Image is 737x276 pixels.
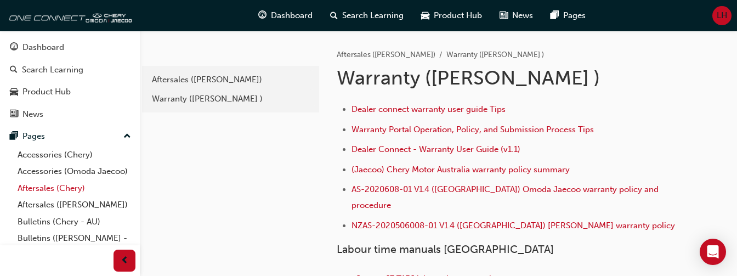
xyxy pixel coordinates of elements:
[271,9,313,22] span: Dashboard
[4,35,135,126] button: DashboardSearch LearningProduct HubNews
[123,129,131,144] span: up-icon
[352,104,506,114] a: Dealer connect warranty user guide Tips
[717,9,727,22] span: LH
[330,9,338,22] span: search-icon
[321,4,412,27] a: search-iconSearch Learning
[446,49,544,61] li: Warranty ([PERSON_NAME] )
[421,9,429,22] span: car-icon
[4,126,135,147] button: Pages
[337,243,554,256] span: Labour time manuals [GEOGRAPHIC_DATA]
[700,239,726,265] div: Open Intercom Messenger
[152,74,309,86] div: Aftersales ([PERSON_NAME])
[10,110,18,120] span: news-icon
[13,180,135,197] a: Aftersales (Chery)
[22,41,64,54] div: Dashboard
[4,37,135,58] a: Dashboard
[352,184,661,210] a: AS-2020608-01 V1.4 ([GEOGRAPHIC_DATA]) Omoda Jaecoo warranty policy and procedure
[13,163,135,180] a: Accessories (Omoda Jaecoo)
[13,230,135,259] a: Bulletins ([PERSON_NAME] - AU)
[146,89,315,109] a: Warranty ([PERSON_NAME] )
[13,196,135,213] a: Aftersales ([PERSON_NAME])
[10,132,18,142] span: pages-icon
[491,4,542,27] a: news-iconNews
[13,147,135,164] a: Accessories (Chery)
[22,108,43,121] div: News
[512,9,533,22] span: News
[352,165,570,174] a: (Jaecoo) Chery Motor Australia warranty policy summary
[542,4,594,27] a: pages-iconPages
[10,65,18,75] span: search-icon
[712,6,732,25] button: LH
[5,4,132,26] img: oneconnect
[10,87,18,97] span: car-icon
[352,221,675,230] a: NZAS-2020506008-01 V1.4 ([GEOGRAPHIC_DATA]) [PERSON_NAME] warranty policy
[121,254,129,268] span: prev-icon
[22,86,71,98] div: Product Hub
[563,9,586,22] span: Pages
[4,60,135,80] a: Search Learning
[412,4,491,27] a: car-iconProduct Hub
[551,9,559,22] span: pages-icon
[13,213,135,230] a: Bulletins (Chery - AU)
[152,93,309,105] div: Warranty ([PERSON_NAME] )
[250,4,321,27] a: guage-iconDashboard
[146,70,315,89] a: Aftersales ([PERSON_NAME])
[500,9,508,22] span: news-icon
[10,43,18,53] span: guage-icon
[337,66,654,90] h1: Warranty ([PERSON_NAME] )
[352,125,594,134] a: Warranty Portal Operation, Policy, and Submission Process Tips
[4,82,135,102] a: Product Hub
[22,64,83,76] div: Search Learning
[337,50,435,59] a: Aftersales ([PERSON_NAME])
[4,104,135,125] a: News
[352,144,520,154] a: Dealer Connect - Warranty User Guide (v1.1)
[258,9,267,22] span: guage-icon
[434,9,482,22] span: Product Hub
[22,130,45,143] div: Pages
[342,9,404,22] span: Search Learning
